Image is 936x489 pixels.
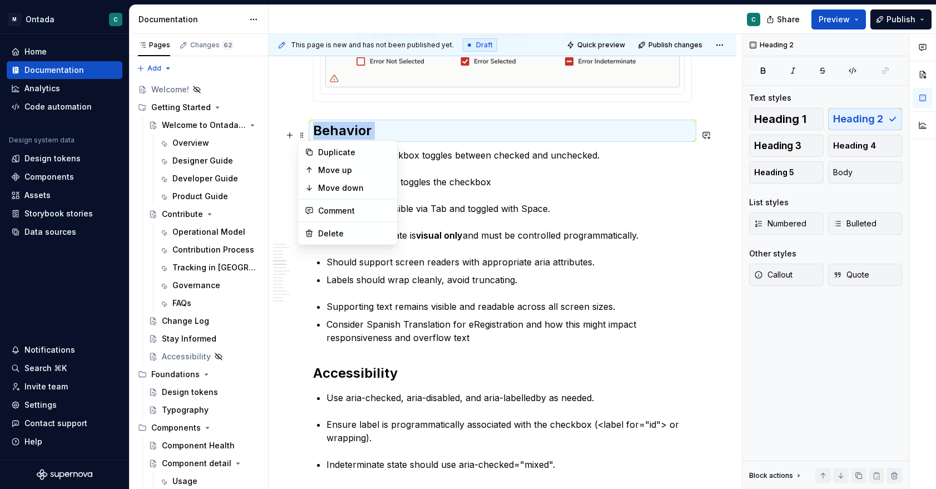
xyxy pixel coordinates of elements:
[870,9,932,29] button: Publish
[7,414,122,432] button: Contact support
[326,458,692,471] p: Indeterminate state should use aria-checked="mixed".
[172,280,220,291] div: Governance
[151,369,200,380] div: Foundations
[313,364,692,382] h2: Accessibility
[151,422,201,433] div: Components
[326,318,692,344] p: Consider Spanish Translation for eRegistration and how this might impact responsiveness and overf...
[37,469,92,480] a: Supernova Logo
[577,41,625,50] span: Quick preview
[749,471,793,480] div: Block actions
[326,229,692,242] p: Indeterminate state is and must be controlled programmatically.
[24,171,74,182] div: Components
[162,404,209,416] div: Typography
[761,9,807,29] button: Share
[749,92,791,103] div: Text styles
[155,294,264,312] a: FAQs
[9,136,75,145] div: Design system data
[144,205,264,223] a: Contribute
[476,41,493,50] span: Draft
[7,396,122,414] a: Settings
[24,101,92,112] div: Code automation
[144,383,264,401] a: Design tokens
[24,208,93,219] div: Storybook stories
[24,83,60,94] div: Analytics
[754,218,806,229] span: Numbered
[172,191,228,202] div: Product Guide
[172,173,238,184] div: Developer Guide
[828,213,903,235] button: Bulleted
[144,348,264,365] a: Accessibility
[887,14,915,25] span: Publish
[162,387,218,398] div: Design tokens
[318,228,390,239] div: Delete
[162,333,216,344] div: Stay Informed
[162,440,235,451] div: Component Health
[7,359,122,377] button: Search ⌘K
[749,264,824,286] button: Callout
[326,175,692,189] p: Clicking the label toggles the checkbox
[749,197,789,208] div: List styles
[138,41,170,50] div: Pages
[172,298,191,309] div: FAQs
[24,153,81,164] div: Design tokens
[172,476,197,487] div: Usage
[113,15,118,24] div: C
[749,468,803,483] div: Block actions
[828,135,903,157] button: Heading 4
[162,315,209,327] div: Change Log
[7,186,122,204] a: Assets
[24,65,84,76] div: Documentation
[754,140,801,151] span: Heading 3
[133,61,175,76] button: Add
[7,98,122,116] a: Code automation
[7,378,122,396] a: Invite team
[635,37,707,53] button: Publish changes
[7,341,122,359] button: Notifications
[751,15,756,24] div: C
[7,80,122,97] a: Analytics
[172,226,245,238] div: Operational Model
[7,168,122,186] a: Components
[162,458,231,469] div: Component detail
[833,167,853,178] span: Body
[222,41,234,50] span: 62
[144,455,264,472] a: Component detail
[2,7,127,31] button: MOntadaC
[144,401,264,419] a: Typography
[24,46,47,57] div: Home
[777,14,800,25] span: Share
[162,351,211,362] div: Accessibility
[155,170,264,187] a: Developer Guide
[828,264,903,286] button: Quote
[318,205,390,216] div: Comment
[155,259,264,276] a: Tracking in [GEOGRAPHIC_DATA]
[24,418,87,429] div: Contact support
[291,41,454,50] span: This page is new and has not been published yet.
[133,98,264,116] div: Getting Started
[172,155,233,166] div: Designer Guide
[162,120,246,131] div: Welcome to Ontada Design System
[326,149,692,162] p: Clicking the checkbox toggles between checked and unchecked.
[155,223,264,241] a: Operational Model
[833,269,869,280] span: Quote
[26,14,55,25] div: Ontada
[24,436,42,447] div: Help
[318,147,390,158] div: Duplicate
[7,150,122,167] a: Design tokens
[138,14,244,25] div: Documentation
[7,433,122,451] button: Help
[133,419,264,437] div: Components
[754,269,793,280] span: Callout
[162,209,203,220] div: Contribute
[819,14,850,25] span: Preview
[749,108,824,130] button: Heading 1
[155,187,264,205] a: Product Guide
[144,116,264,134] a: Welcome to Ontada Design System
[147,64,161,73] span: Add
[7,61,122,79] a: Documentation
[318,182,390,194] div: Move down
[7,205,122,223] a: Storybook stories
[133,81,264,98] a: Welcome!
[144,330,264,348] a: Stay Informed
[144,437,264,455] a: Component Health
